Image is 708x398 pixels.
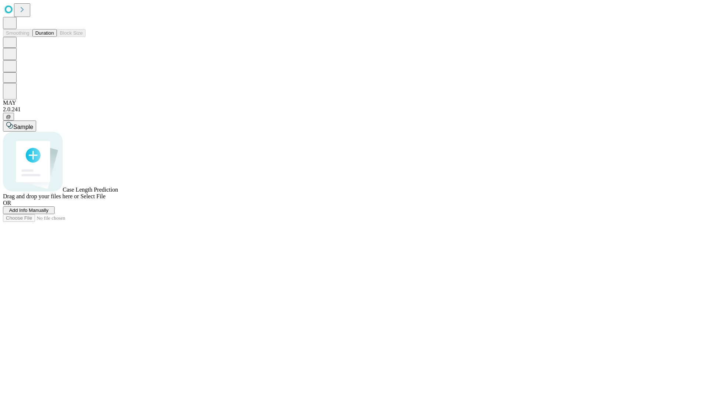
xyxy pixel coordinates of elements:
[63,186,118,193] span: Case Length Prediction
[57,29,86,37] button: Block Size
[3,29,32,37] button: Smoothing
[3,99,705,106] div: MAY
[13,124,33,130] span: Sample
[3,106,705,113] div: 2.0.241
[6,114,11,119] span: @
[3,193,79,199] span: Drag and drop your files here or
[9,207,49,213] span: Add Info Manually
[3,200,11,206] span: OR
[3,113,14,121] button: @
[3,121,36,132] button: Sample
[80,193,105,199] span: Select File
[3,206,55,214] button: Add Info Manually
[32,29,57,37] button: Duration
